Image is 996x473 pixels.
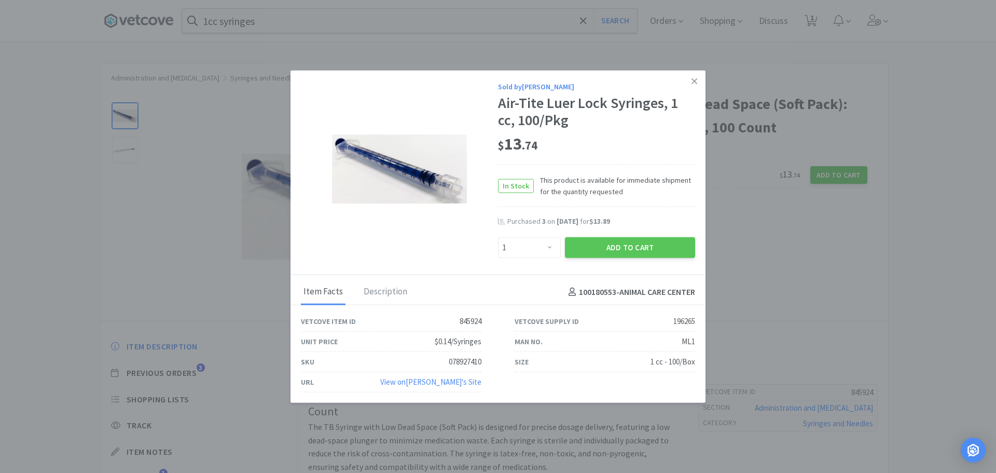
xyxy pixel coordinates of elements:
[301,376,314,388] div: URL
[522,138,537,153] span: . 74
[565,237,695,258] button: Add to Cart
[498,138,504,153] span: $
[507,217,695,227] div: Purchased on for
[515,356,529,368] div: Size
[651,356,695,368] div: 1 cc - 100/Box
[498,80,695,92] div: Sold by [PERSON_NAME]
[380,377,481,387] a: View on[PERSON_NAME]'s Site
[460,315,481,328] div: 845924
[515,336,543,347] div: Man No.
[301,279,345,305] div: Item Facts
[361,279,410,305] div: Description
[332,102,467,237] img: 3f52ba645d954733abb14e68b58664b5_196265.jpeg
[682,335,695,348] div: ML1
[498,94,695,129] div: Air-Tite Luer Lock Syringes, 1 cc, 100/Pkg
[557,217,578,226] span: [DATE]
[301,316,356,327] div: Vetcove Item ID
[435,335,481,348] div: $0.14/Syringes
[449,356,481,368] div: 078927410
[499,179,533,192] span: In Stock
[673,315,695,328] div: 196265
[515,316,579,327] div: Vetcove Supply ID
[301,336,338,347] div: Unit Price
[961,438,986,463] div: Open Intercom Messenger
[589,217,610,226] span: $13.89
[534,174,695,197] span: This product is available for immediate shipment for the quantity requested
[301,356,314,368] div: SKU
[498,133,537,154] span: 13
[564,285,695,299] h4: 100180553 - ANIMAL CARE CENTER
[542,217,546,226] span: 3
